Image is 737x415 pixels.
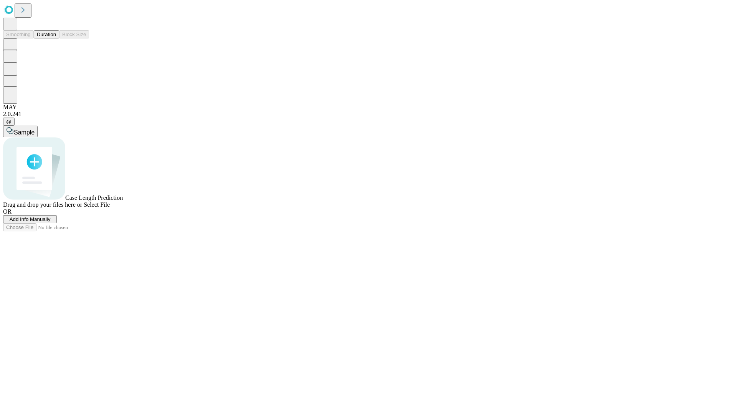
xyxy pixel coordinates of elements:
[3,215,57,223] button: Add Info Manually
[34,30,59,38] button: Duration
[84,201,110,208] span: Select File
[3,208,12,215] span: OR
[3,30,34,38] button: Smoothing
[65,194,123,201] span: Case Length Prediction
[3,104,734,111] div: MAY
[3,118,15,126] button: @
[3,111,734,118] div: 2.0.241
[6,119,12,124] span: @
[3,201,82,208] span: Drag and drop your files here or
[59,30,89,38] button: Block Size
[10,216,51,222] span: Add Info Manually
[3,126,38,137] button: Sample
[14,129,35,136] span: Sample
